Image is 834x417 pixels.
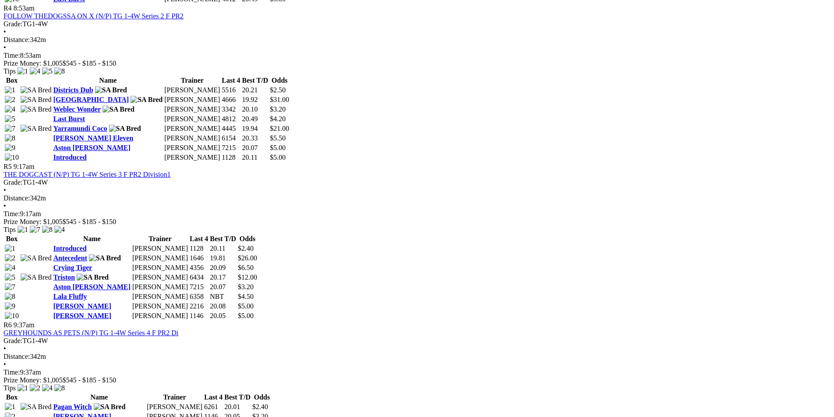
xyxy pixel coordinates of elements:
a: Crying Tiger [53,264,92,271]
img: 2 [30,384,40,392]
span: $545 - $185 - $150 [63,60,116,67]
td: [PERSON_NAME] [132,263,188,272]
td: [PERSON_NAME] [132,302,188,311]
td: 6154 [222,134,241,143]
a: Antecedent [53,254,87,262]
span: $545 - $185 - $150 [63,376,116,384]
img: 1 [5,245,15,252]
img: 5 [5,273,15,281]
th: Trainer [146,393,203,402]
td: [PERSON_NAME] [164,105,220,114]
img: 1 [18,384,28,392]
td: [PERSON_NAME] [146,403,203,411]
img: 5 [42,67,53,75]
img: SA Bred [89,254,121,262]
td: 1128 [189,244,208,253]
span: 9:37am [14,321,35,329]
th: Best T/D [224,393,251,402]
span: • [4,345,6,352]
a: Lala Fluffy [53,293,87,300]
th: Name [53,235,131,243]
img: SA Bred [95,86,127,94]
img: 4 [5,105,15,113]
div: TG1-4W [4,337,830,345]
td: [PERSON_NAME] [132,244,188,253]
td: 20.11 [209,244,236,253]
a: Yarramundi Coco [53,125,107,132]
span: $545 - $185 - $150 [63,218,116,225]
td: [PERSON_NAME] [132,312,188,320]
span: R4 [4,4,12,12]
span: $2.40 [252,403,268,410]
span: 9:17am [14,163,35,170]
span: 8:53am [14,4,35,12]
span: Grade: [4,179,23,186]
span: $26.00 [238,254,257,262]
div: Prize Money: $1,005 [4,376,830,384]
td: 19.81 [209,254,236,263]
img: SA Bred [102,105,134,113]
span: $31.00 [270,96,289,103]
td: 20.10 [242,105,269,114]
td: [PERSON_NAME] [132,254,188,263]
th: Name [53,76,163,85]
span: • [4,28,6,35]
img: SA Bred [21,105,52,113]
span: $3.20 [270,105,286,113]
img: SA Bred [21,86,52,94]
span: Grade: [4,337,23,344]
a: Pagan Witch [53,403,92,410]
span: $5.00 [270,154,286,161]
span: Tips [4,384,16,392]
td: 4445 [222,124,241,133]
td: 20.17 [209,273,236,282]
td: 19.92 [242,95,269,104]
td: [PERSON_NAME] [164,153,220,162]
img: 2 [5,254,15,262]
th: Trainer [164,76,220,85]
span: Distance: [4,36,30,43]
span: • [4,202,6,210]
td: 6434 [189,273,208,282]
img: SA Bred [130,96,162,104]
img: 8 [54,384,65,392]
img: 10 [5,154,19,161]
td: 20.11 [242,153,269,162]
td: 20.07 [242,144,269,152]
span: Grade: [4,20,23,28]
td: 19.94 [242,124,269,133]
th: Odds [270,76,290,85]
div: 9:17am [4,210,830,218]
div: 342m [4,353,830,361]
span: Box [6,235,18,242]
td: [PERSON_NAME] [164,95,220,104]
a: [GEOGRAPHIC_DATA] [53,96,129,103]
img: 4 [42,384,53,392]
td: 4666 [222,95,241,104]
td: 20.08 [209,302,236,311]
img: 9 [5,302,15,310]
a: Weblec Wonder [53,105,101,113]
span: $5.00 [238,302,253,310]
img: 1 [5,403,15,411]
a: FOLLOW THEDOGSSA ON X (N/P) TG 1-4W Series 2 F PR2 [4,12,183,20]
th: Last 4 [189,235,208,243]
img: 1 [5,86,15,94]
span: Distance: [4,194,30,202]
span: $4.50 [238,293,253,300]
span: Time: [4,210,20,217]
td: 7215 [189,283,208,291]
img: SA Bred [21,273,52,281]
span: $4.20 [270,115,286,123]
span: $12.00 [238,273,257,281]
div: TG1-4W [4,20,830,28]
img: 7 [30,226,40,234]
td: 20.33 [242,134,269,143]
img: 8 [5,293,15,301]
td: [PERSON_NAME] [164,134,220,143]
span: Tips [4,226,16,233]
a: Aston [PERSON_NAME] [53,283,130,291]
span: $5.50 [270,134,286,142]
td: 4356 [189,263,208,272]
td: 1646 [189,254,208,263]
